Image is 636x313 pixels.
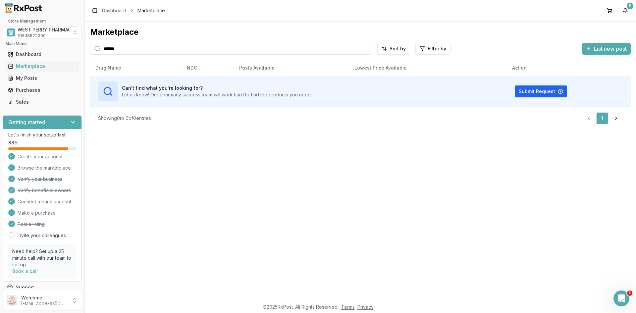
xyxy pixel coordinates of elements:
button: Purchases [3,85,82,95]
button: My Posts [3,73,82,83]
span: WEST PERRY PHARMACY INC [18,26,84,33]
h2: Main Menu [5,41,79,46]
button: List new post [582,43,631,55]
button: Sales [3,97,82,107]
div: Marketplace [8,63,77,70]
nav: breadcrumb [102,7,165,14]
a: Privacy [357,304,374,310]
button: Support [3,282,82,293]
button: Filter by [415,43,450,55]
th: Action [507,60,631,76]
span: 1 [627,290,632,296]
nav: pagination [583,112,623,124]
span: Verify beneficial owners [18,187,71,194]
p: Let us know! Our pharmacy success team will work hard to find the products you need. [122,91,312,98]
div: Sales [8,99,77,105]
a: 1 [596,112,608,124]
span: Browse the marketplace [18,165,71,171]
h3: Can't find what you're looking for? [122,85,312,91]
a: Sales [5,96,79,108]
span: Connect a bank account [18,198,71,205]
span: List new post [594,45,627,53]
div: Dashboard [8,51,77,58]
div: My Posts [8,75,77,81]
p: Welcome [21,294,67,301]
a: Dashboard [5,48,79,60]
h2: Store Management [3,19,82,24]
div: Showing 0 to 0 of 0 entries [98,115,151,122]
a: Marketplace [5,60,79,72]
a: My Posts [5,72,79,84]
button: Sort by [377,43,410,55]
span: Create your account [18,153,63,160]
a: List new post [582,46,631,53]
th: NDC [182,60,234,76]
div: Marketplace [90,27,631,37]
button: Select a view [3,26,82,38]
a: Dashboard [102,7,126,14]
iframe: Intercom live chat [613,290,629,306]
img: RxPost Logo [3,3,45,13]
a: Purchases [5,84,79,96]
h3: Getting started [8,118,45,126]
a: Invite your colleagues [18,232,66,239]
a: Book a call [12,268,38,274]
button: 8 [620,5,631,16]
a: Go to next page [609,112,623,124]
div: Purchases [8,87,77,93]
th: Posts Available [234,60,349,76]
p: [EMAIL_ADDRESS][DOMAIN_NAME] [21,301,67,306]
img: User avatar [7,295,17,306]
span: # 1508872300 [18,33,46,38]
button: Marketplace [3,61,82,72]
p: Need help? Set up a 25 minute call with our team to set up. [12,248,72,268]
button: Dashboard [3,49,82,60]
a: Terms [341,304,355,310]
span: Make a purchase [18,210,56,216]
span: Post a listing [18,221,45,228]
span: 88 % [8,139,19,146]
th: Drug Name [90,60,182,76]
th: Lowest Price Available [349,60,507,76]
span: Marketplace [137,7,165,14]
button: Submit Request [515,85,567,97]
p: Let's finish your setup first! [8,131,76,138]
span: Verify your business [18,176,62,183]
span: Filter by [428,45,446,52]
span: Sort by [390,45,406,52]
div: 8 [627,3,633,9]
